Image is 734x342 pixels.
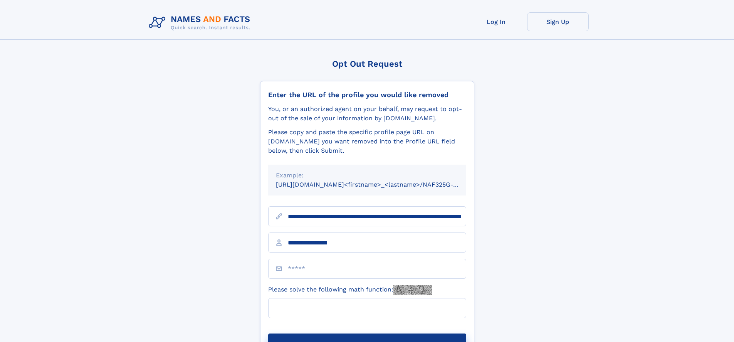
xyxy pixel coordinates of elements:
div: Please copy and paste the specific profile page URL on [DOMAIN_NAME] you want removed into the Pr... [268,128,466,155]
a: Sign Up [527,12,589,31]
div: Enter the URL of the profile you would like removed [268,91,466,99]
div: Example: [276,171,459,180]
label: Please solve the following math function: [268,285,432,295]
img: Logo Names and Facts [146,12,257,33]
div: Opt Out Request [260,59,474,69]
small: [URL][DOMAIN_NAME]<firstname>_<lastname>/NAF325G-xxxxxxxx [276,181,481,188]
div: You, or an authorized agent on your behalf, may request to opt-out of the sale of your informatio... [268,104,466,123]
a: Log In [465,12,527,31]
